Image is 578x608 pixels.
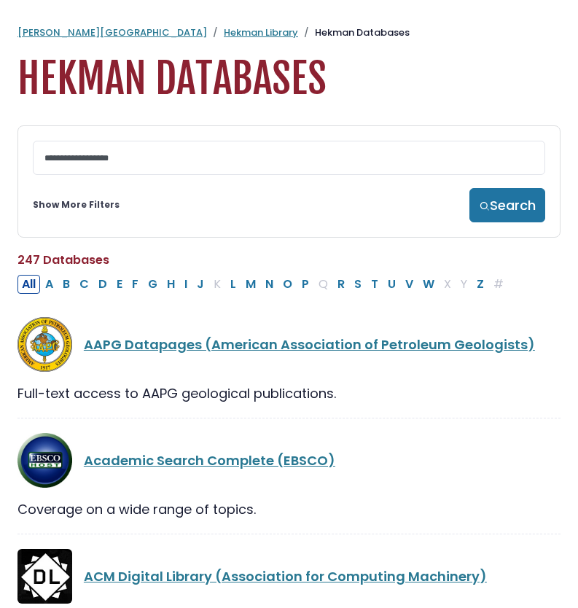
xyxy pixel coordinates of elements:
[41,275,58,294] button: Filter Results A
[17,499,561,519] div: Coverage on a wide range of topics.
[17,26,561,40] nav: breadcrumb
[75,275,93,294] button: Filter Results C
[84,451,335,469] a: Academic Search Complete (EBSCO)
[17,26,207,39] a: [PERSON_NAME][GEOGRAPHIC_DATA]
[180,275,192,294] button: Filter Results I
[17,383,561,403] div: Full-text access to AAPG geological publications.
[17,275,40,294] button: All
[298,26,410,40] li: Hekman Databases
[333,275,349,294] button: Filter Results R
[472,275,488,294] button: Filter Results Z
[224,26,298,39] a: Hekman Library
[84,335,535,354] a: AAPG Datapages (American Association of Petroleum Geologists)
[383,275,400,294] button: Filter Results U
[261,275,278,294] button: Filter Results N
[278,275,297,294] button: Filter Results O
[58,275,74,294] button: Filter Results B
[17,274,509,292] div: Alpha-list to filter by first letter of database name
[33,198,120,211] a: Show More Filters
[401,275,418,294] button: Filter Results V
[192,275,208,294] button: Filter Results J
[350,275,366,294] button: Filter Results S
[241,275,260,294] button: Filter Results M
[144,275,162,294] button: Filter Results G
[94,275,112,294] button: Filter Results D
[367,275,383,294] button: Filter Results T
[128,275,143,294] button: Filter Results F
[84,567,487,585] a: ACM Digital Library (Association for Computing Machinery)
[163,275,179,294] button: Filter Results H
[112,275,127,294] button: Filter Results E
[226,275,241,294] button: Filter Results L
[418,275,439,294] button: Filter Results W
[17,252,109,268] span: 247 Databases
[297,275,313,294] button: Filter Results P
[469,188,545,222] button: Search
[17,55,561,104] h1: Hekman Databases
[33,141,545,175] input: Search database by title or keyword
